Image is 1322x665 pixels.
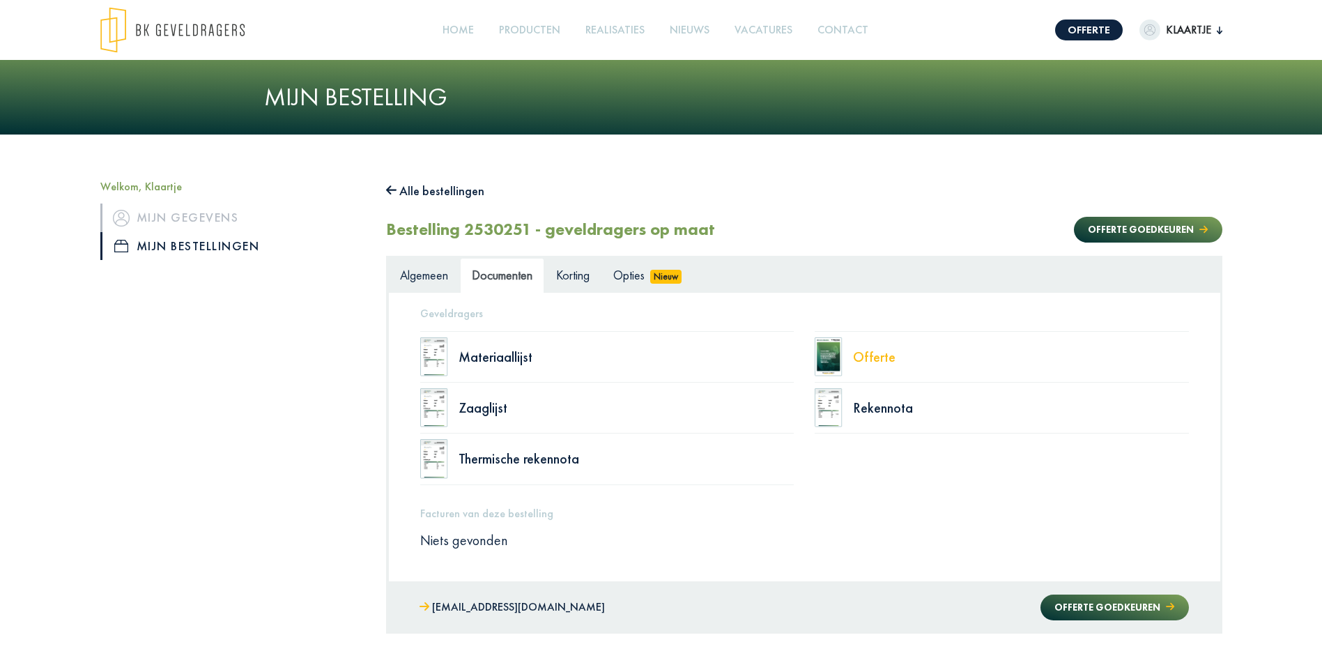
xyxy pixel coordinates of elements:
[420,597,605,618] a: [EMAIL_ADDRESS][DOMAIN_NAME]
[493,15,566,46] a: Producten
[556,267,590,283] span: Korting
[815,337,843,376] img: doc
[664,15,715,46] a: Nieuws
[1055,20,1123,40] a: Offerte
[812,15,874,46] a: Contact
[420,507,1189,520] h5: Facturen van deze bestelling
[459,452,794,466] div: Thermische rekennota
[580,15,650,46] a: Realisaties
[650,270,682,284] span: Nieuw
[114,240,128,252] img: icon
[459,350,794,364] div: Materiaallijst
[100,232,365,260] a: iconMijn bestellingen
[400,267,448,283] span: Algemeen
[1074,217,1222,243] button: Offerte goedkeuren
[1160,22,1217,38] span: Klaartje
[386,180,485,202] button: Alle bestellingen
[113,210,130,227] img: icon
[1139,20,1222,40] button: Klaartje
[410,531,1199,549] div: Niets gevonden
[729,15,798,46] a: Vacatures
[815,388,843,427] img: doc
[437,15,479,46] a: Home
[386,220,715,240] h2: Bestelling 2530251 - geveldragers op maat
[1040,595,1188,620] button: Offerte goedkeuren
[420,337,448,376] img: doc
[100,204,365,231] a: iconMijn gegevens
[613,267,645,283] span: Opties
[1139,20,1160,40] img: dummypic.png
[100,7,245,53] img: logo
[420,439,448,478] img: doc
[853,401,1189,415] div: Rekennota
[420,388,448,427] img: doc
[459,401,794,415] div: Zaaglijst
[100,180,365,193] h5: Welkom, Klaartje
[472,267,532,283] span: Documenten
[388,258,1220,292] ul: Tabs
[853,350,1189,364] div: Offerte
[264,82,1059,112] h1: Mijn bestelling
[420,307,1189,320] h5: Geveldragers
